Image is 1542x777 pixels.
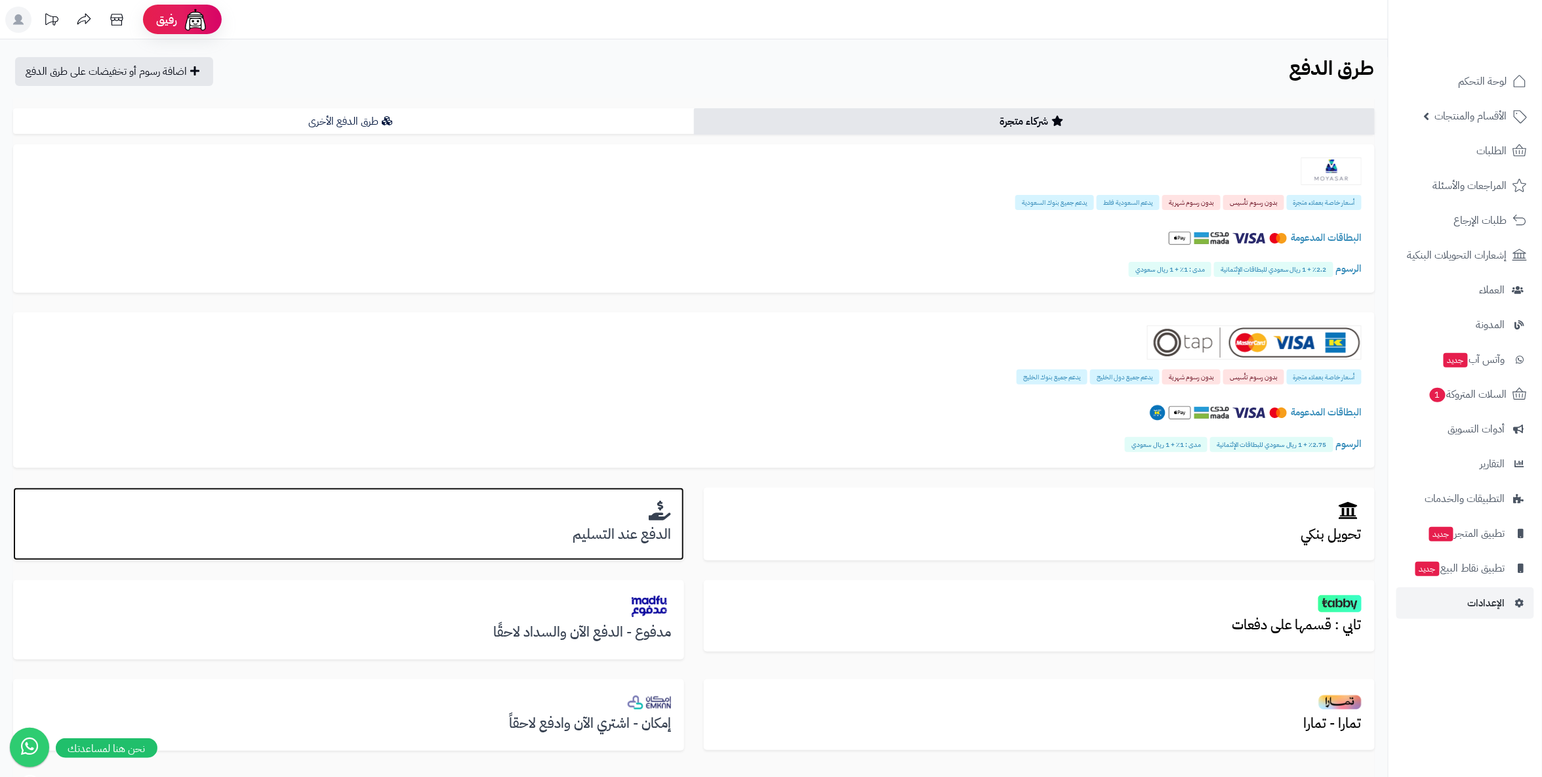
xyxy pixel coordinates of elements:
span: الرسوم [1336,261,1362,276]
a: طلبات الإرجاع [1396,205,1534,236]
span: مدى : 1٪ + 1 ريال سعودي [1129,262,1211,277]
img: tamarapay.png [1318,694,1362,710]
span: طلبات الإرجاع [1454,211,1507,230]
span: بدون رسوم تأسيس [1223,369,1284,385]
a: تحويل بنكي [704,488,1375,561]
h3: تحويل بنكي [717,527,1362,542]
span: يدعم جميع بنوك الخليج [1017,369,1087,385]
a: Tap أسعار خاصة بعملاء متجرة بدون رسوم تأسيس بدون رسوم شهرية يدعم جميع دول الخليج يدعم جميع بنوك ا... [13,312,1375,467]
span: السلات المتروكة [1429,385,1507,404]
span: جديد [1429,527,1453,541]
a: الإعدادات [1396,587,1534,619]
h3: الدفع عند التسليم [26,527,671,542]
span: أسعار خاصة بعملاء متجرة [1287,369,1362,385]
span: لوحة التحكم [1459,72,1507,91]
img: madfu.png [628,593,671,619]
span: العملاء [1480,281,1505,299]
a: الطلبات [1396,135,1534,167]
span: جديد [1415,562,1440,576]
a: الدفع عند التسليم [13,488,684,561]
span: بدون رسوم شهرية [1162,369,1221,385]
span: 2.2٪ + 1 ريال سعودي للبطاقات الإئتمانية [1214,262,1333,277]
span: الرسوم [1336,436,1362,451]
span: الطلبات [1477,142,1507,160]
a: تطبيق المتجرجديد [1396,518,1534,549]
span: بدون رسوم تأسيس [1223,195,1284,210]
span: تطبيق نقاط البيع [1414,559,1505,577]
a: وآتس آبجديد [1396,344,1534,375]
a: تحديثات المنصة [35,7,68,36]
span: وآتس آب [1442,350,1505,369]
a: العملاء [1396,274,1534,306]
a: المدونة [1396,309,1534,341]
span: 2.75٪ + 1 ريال سعودي للبطاقات الإئتمانية [1210,437,1333,452]
img: tabby.png [1318,595,1362,612]
a: أدوات التسويق [1396,413,1534,445]
a: تابي : قسمها على دفعات [704,580,1375,652]
img: Tap [1147,325,1362,360]
a: طرق الدفع الأخرى [13,108,694,135]
h3: مدفوع - الدفع الآن والسداد لاحقًا [26,625,671,640]
span: أدوات التسويق [1448,420,1505,438]
b: طرق الدفع [1289,53,1375,83]
span: 1 [1429,387,1446,403]
span: البطاقات المدعومة [1291,230,1362,245]
a: تطبيق نقاط البيعجديد [1396,553,1534,584]
a: Moyasar أسعار خاصة بعملاء متجرة بدون رسوم تأسيس بدون رسوم شهرية يدعم السعودية فقط يدعم جميع بنوك ... [13,144,1375,293]
img: ai-face.png [182,7,209,33]
img: logo-2.png [1453,10,1530,38]
a: التطبيقات والخدمات [1396,483,1534,514]
span: التطبيقات والخدمات [1425,490,1505,508]
a: السلات المتروكة1 [1396,379,1534,410]
span: رفيق [156,12,177,28]
a: التقارير [1396,448,1534,480]
span: يدعم السعودية فقط [1097,195,1160,210]
span: المراجعات والأسئلة [1433,177,1507,195]
h3: تمارا - تمارا [717,716,1362,731]
span: التقارير [1480,455,1505,473]
span: البطاقات المدعومة [1291,405,1362,419]
img: Moyasar [1301,157,1362,185]
span: المدونة [1476,316,1505,334]
a: اضافة رسوم أو تخفيضات على طرق الدفع [15,57,213,86]
span: جديد [1444,353,1468,367]
span: مدى : 1٪ + 1 ريال سعودي [1125,437,1207,452]
span: أسعار خاصة بعملاء متجرة [1287,195,1362,210]
span: بدون رسوم شهرية [1162,195,1221,210]
span: تطبيق المتجر [1428,524,1505,543]
a: إشعارات التحويلات البنكية [1396,240,1534,271]
a: تمارا - تمارا [704,679,1375,750]
a: المراجعات والأسئلة [1396,170,1534,201]
h3: تابي : قسمها على دفعات [717,618,1362,633]
img: emkan_bnpl.png [628,696,671,709]
h3: إمكان - اشتري الآن وادفع لاحقاً [26,716,671,731]
a: شركاء متجرة [694,108,1375,135]
span: يدعم جميع بنوك السعودية [1015,195,1094,210]
span: الإعدادات [1468,594,1505,612]
span: الأقسام والمنتجات [1435,107,1507,125]
span: يدعم جميع دول الخليج [1090,369,1160,385]
a: لوحة التحكم [1396,66,1534,97]
span: إشعارات التحويلات البنكية [1408,246,1507,264]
